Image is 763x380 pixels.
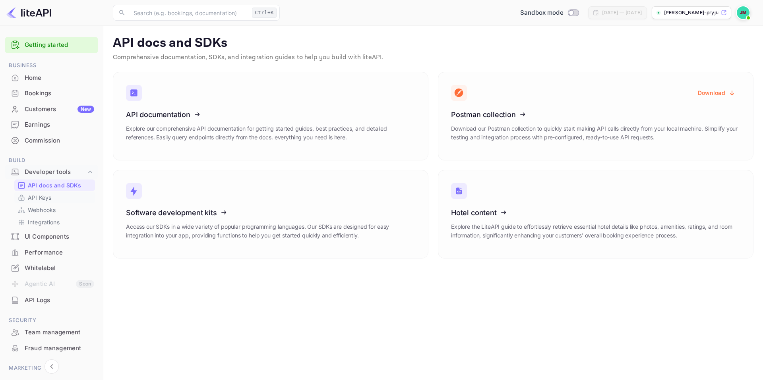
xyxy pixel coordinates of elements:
[28,193,51,202] p: API Keys
[5,70,98,86] div: Home
[5,165,98,179] div: Developer tools
[451,124,740,142] p: Download our Postman collection to quickly start making API calls directly from your local machin...
[5,341,98,355] a: Fraud management
[113,35,753,51] p: API docs and SDKs
[6,6,51,19] img: LiteAPI logo
[17,218,92,226] a: Integrations
[5,133,98,149] div: Commission
[17,181,92,189] a: API docs and SDKs
[5,293,98,308] div: API Logs
[25,73,94,83] div: Home
[25,136,94,145] div: Commission
[5,102,98,116] a: CustomersNew
[737,6,749,19] img: Jordan Mason
[28,218,60,226] p: Integrations
[126,208,415,217] h3: Software development kits
[5,102,98,117] div: CustomersNew
[693,85,740,100] button: Download
[5,156,98,165] span: Build
[5,117,98,132] a: Earnings
[14,216,95,228] div: Integrations
[25,89,94,98] div: Bookings
[14,204,95,216] div: Webhooks
[28,206,56,214] p: Webhooks
[126,110,415,119] h3: API documentation
[113,72,428,160] a: API documentationExplore our comprehensive API documentation for getting started guides, best pra...
[25,232,94,241] div: UI Components
[5,133,98,148] a: Commission
[25,248,94,257] div: Performance
[5,61,98,70] span: Business
[126,222,415,240] p: Access our SDKs in a wide variety of popular programming languages. Our SDKs are designed for eas...
[17,193,92,202] a: API Keys
[77,106,94,113] div: New
[25,105,94,114] div: Customers
[28,181,81,189] p: API docs and SDKs
[5,37,98,53] div: Getting started
[17,206,92,214] a: Webhooks
[5,260,98,275] a: Whitelabel
[602,9,642,16] div: [DATE] — [DATE]
[5,341,98,356] div: Fraud management
[25,41,94,50] a: Getting started
[517,8,582,17] div: Switch to Production mode
[5,86,98,101] div: Bookings
[126,124,415,142] p: Explore our comprehensive API documentation for getting started guides, best practices, and detai...
[113,53,753,62] p: Comprehensive documentation, SDKs, and integration guides to help you build with liteAPI.
[5,364,98,372] span: Marketing
[5,70,98,85] a: Home
[45,359,59,374] button: Collapse navigation
[14,192,95,203] div: API Keys
[25,168,86,177] div: Developer tools
[5,229,98,245] div: UI Components
[25,264,94,273] div: Whitelabel
[14,179,95,191] div: API docs and SDKs
[5,117,98,133] div: Earnings
[5,316,98,325] span: Security
[5,245,98,260] a: Performance
[520,8,564,17] span: Sandbox mode
[25,328,94,337] div: Team management
[5,260,98,276] div: Whitelabel
[25,296,94,305] div: API Logs
[451,208,740,217] h3: Hotel content
[5,325,98,339] a: Team management
[129,5,249,21] input: Search (e.g. bookings, documentation)
[664,9,719,16] p: [PERSON_NAME]-pryji.nui...
[25,344,94,353] div: Fraud management
[25,120,94,129] div: Earnings
[5,245,98,260] div: Performance
[5,293,98,307] a: API Logs
[451,222,740,240] p: Explore the LiteAPI guide to effortlessly retrieve essential hotel details like photos, amenities...
[438,170,753,258] a: Hotel contentExplore the LiteAPI guide to effortlessly retrieve essential hotel details like phot...
[113,170,428,258] a: Software development kitsAccess our SDKs in a wide variety of popular programming languages. Our ...
[252,8,277,18] div: Ctrl+K
[451,110,740,119] h3: Postman collection
[5,86,98,100] a: Bookings
[5,229,98,244] a: UI Components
